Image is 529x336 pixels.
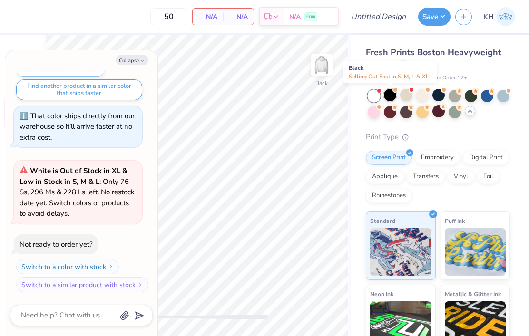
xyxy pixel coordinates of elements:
[366,132,510,143] div: Print Type
[370,289,393,299] span: Neon Ink
[477,170,500,184] div: Foil
[198,12,217,22] span: N/A
[366,170,404,184] div: Applique
[420,74,467,82] span: Minimum Order: 12 +
[496,7,515,26] img: Kayley Harris
[366,47,501,71] span: Fresh Prints Boston Heavyweight Hoodie
[445,216,465,226] span: Puff Ink
[445,228,506,276] img: Puff Ink
[108,264,114,269] img: Switch to a color with stock
[349,73,429,80] span: Selling Out Fast in S, M, L & XL
[418,8,451,26] button: Save
[370,216,395,226] span: Standard
[16,63,105,77] button: Switch back to the last color
[289,12,301,22] span: N/A
[445,289,501,299] span: Metallic & Glitter Ink
[315,79,328,87] div: Back
[366,189,412,203] div: Rhinestones
[415,151,460,165] div: Embroidery
[137,282,143,288] img: Switch to a similar product with stock
[16,79,142,100] button: Find another product in a similar color that ships faster
[16,259,119,274] button: Switch to a color with stock
[20,166,127,186] strong: White is Out of Stock in XL & Low in Stock in S, M & L
[312,55,331,74] img: Back
[479,7,519,26] a: KH
[306,13,315,20] span: Free
[150,8,187,25] input: – –
[20,111,135,142] div: That color ships directly from our warehouse so it’ll arrive faster at no extra cost.
[20,240,93,249] div: Not ready to order yet?
[229,12,248,22] span: N/A
[343,7,413,26] input: Untitled Design
[483,11,494,22] span: KH
[407,170,445,184] div: Transfers
[370,228,431,276] img: Standard
[343,61,437,83] div: Black
[463,151,509,165] div: Digital Print
[16,277,148,292] button: Switch to a similar product with stock
[20,166,135,218] span: : Only 76 Ss, 296 Ms & 228 Ls left. No restock date yet. Switch colors or products to avoid delays.
[116,55,148,65] button: Collapse
[448,170,474,184] div: Vinyl
[366,151,412,165] div: Screen Print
